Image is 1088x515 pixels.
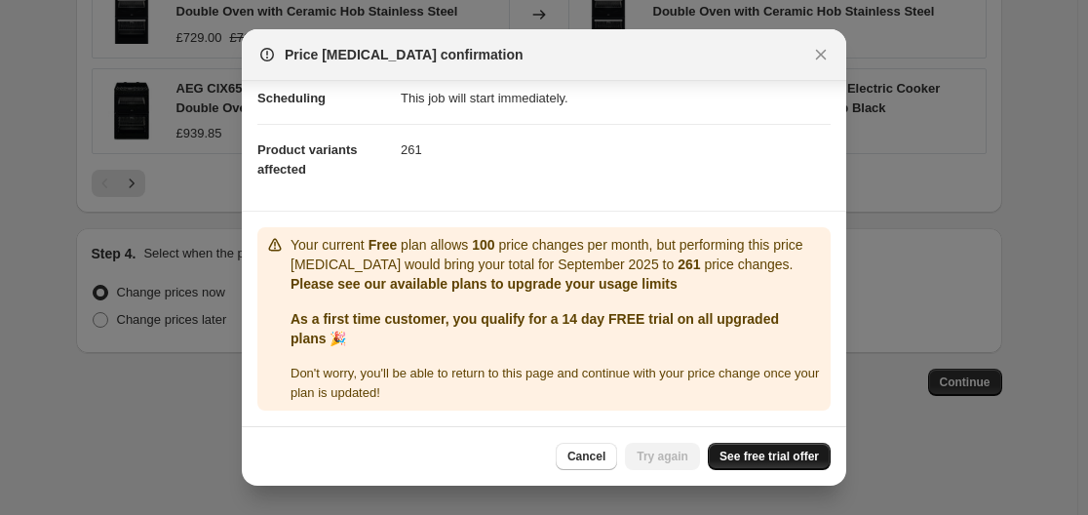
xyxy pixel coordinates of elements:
button: Cancel [556,443,617,470]
p: Please see our available plans to upgrade your usage limits [291,274,823,294]
span: Cancel [567,449,605,464]
b: 100 [472,237,494,253]
span: Price [MEDICAL_DATA] confirmation [285,45,524,64]
span: Product variants affected [257,142,358,177]
b: Free [369,237,398,253]
b: As a first time customer, you qualify for a 14 day FREE trial on all upgraded plans 🎉 [291,311,779,346]
dd: 261 [401,124,831,176]
span: Scheduling [257,91,326,105]
b: 261 [678,257,700,272]
span: Don ' t worry, you ' ll be able to return to this page and continue with your price change once y... [291,366,819,400]
p: Your current plan allows price changes per month, but performing this price [MEDICAL_DATA] would ... [291,235,823,274]
a: See free trial offer [708,443,831,470]
span: See free trial offer [719,449,819,464]
dd: This job will start immediately. [401,72,831,124]
button: Close [807,41,835,68]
